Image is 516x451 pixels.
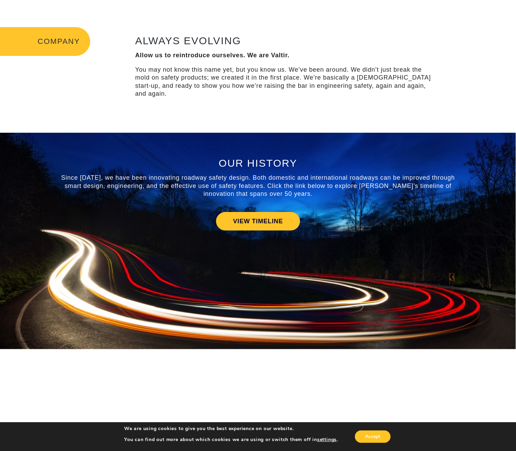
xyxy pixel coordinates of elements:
a: VIEW TIMELINE [216,212,300,230]
strong: Allow us to reintroduce ourselves. We are Valtir. [135,52,289,59]
span: Since [DATE], we have been innovating roadway safety design. Both domestic and international road... [61,174,455,197]
p: You may not know this name yet, but you know us. We’ve been around. We didn’t just break the mold... [135,66,432,98]
span: OUR HISTORY [219,157,297,169]
button: Accept [355,430,391,443]
h2: ALWAYS EVOLVING [135,35,432,46]
p: We are using cookies to give you the best experience on our website. [124,426,338,432]
p: You can find out more about which cookies we are using or switch them off in . [124,437,338,443]
button: settings [317,437,337,443]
